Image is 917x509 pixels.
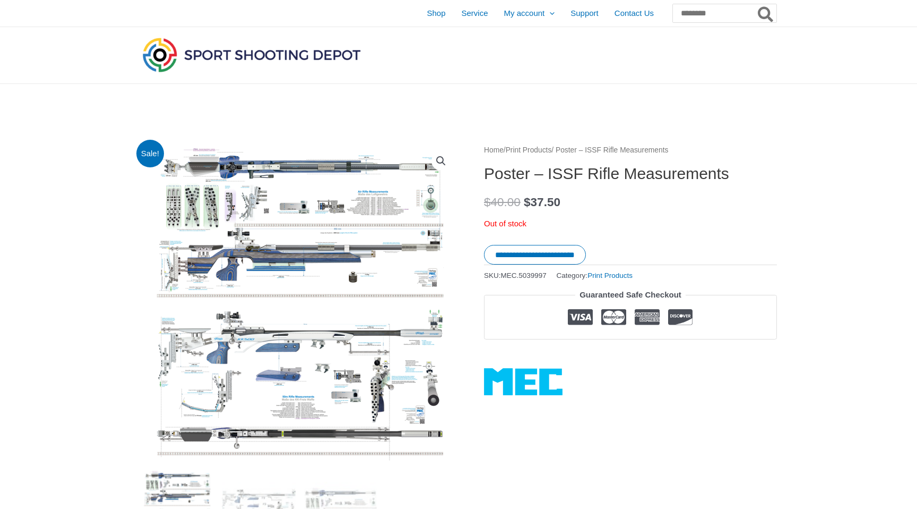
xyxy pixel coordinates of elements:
[431,151,451,171] a: View full-screen image gallery
[484,196,491,209] span: $
[506,146,552,154] a: Print Products
[501,272,547,279] span: MEC.5039997
[484,368,563,395] a: MEC
[484,216,777,231] p: Out of stock
[756,4,776,22] button: Search
[484,269,547,282] span: SKU:
[484,196,521,209] bdi: 40.00
[575,287,686,302] legend: Guaranteed Safe Checkout
[484,143,777,157] nav: Breadcrumb
[484,146,504,154] a: Home
[484,164,777,183] h1: Poster – ISSF Rifle Measurements
[557,269,633,282] span: Category:
[524,196,531,209] span: $
[136,140,165,168] span: Sale!
[524,196,560,209] bdi: 37.50
[484,347,777,360] iframe: Customer reviews powered by Trustpilot
[140,35,363,74] img: Sport Shooting Depot
[587,272,633,279] a: Print Products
